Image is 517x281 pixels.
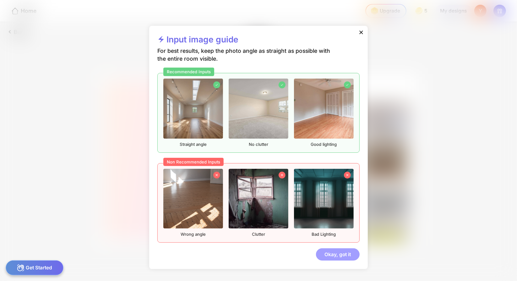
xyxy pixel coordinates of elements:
[294,79,354,147] div: Good lighting
[163,169,223,229] img: nonrecommendedImageEmpty1.png
[163,79,223,138] img: emptyLivingRoomImage1.jpg
[163,169,223,237] div: Wrong angle
[229,79,288,147] div: No clutter
[229,79,288,138] img: emptyBedroomImage7.jpg
[294,79,354,138] img: emptyBedroomImage4.jpg
[229,169,288,229] img: nonrecommendedImageEmpty2.png
[157,47,337,73] div: For best results, keep the photo angle as straight as possible with the entire room visible.
[294,169,354,229] img: nonrecommendedImageEmpty3.jpg
[163,79,223,147] div: Straight angle
[157,34,238,47] div: Input image guide
[294,169,354,237] div: Bad Lighting
[6,260,64,275] div: Get Started
[229,169,288,237] div: Clutter
[163,158,224,166] div: Non Recommended Inputs
[316,248,360,261] div: Okay, got it
[163,68,214,76] div: Recommended Inputs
